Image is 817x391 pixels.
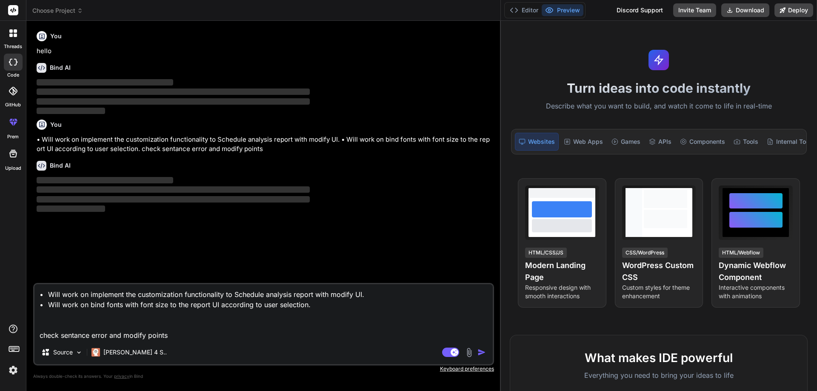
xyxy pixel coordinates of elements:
[33,372,494,380] p: Always double-check its answers. Your in Bind
[4,43,22,50] label: threads
[114,374,129,379] span: privacy
[719,283,793,300] p: Interactive components with animations
[33,365,494,372] p: Keyboard preferences
[525,283,599,300] p: Responsive design with smooth interactions
[721,3,769,17] button: Download
[515,133,559,151] div: Websites
[464,348,474,357] img: attachment
[622,260,696,283] h4: WordPress Custom CSS
[719,248,763,258] div: HTML/Webflow
[91,348,100,357] img: Claude 4 Sonnet
[506,80,812,96] h1: Turn ideas into code instantly
[524,370,794,380] p: Everything you need to bring your ideas to life
[37,46,492,56] p: hello
[525,248,567,258] div: HTML/CSS/JS
[37,196,310,203] span: ‌
[646,133,675,151] div: APIs
[37,135,492,154] p: • Will work on implement the customization functionality to Schedule analysis report with modify ...
[37,205,105,212] span: ‌
[37,177,173,183] span: ‌
[506,101,812,112] p: Describe what you want to build, and watch it come to life in real-time
[542,4,583,16] button: Preview
[5,165,21,172] label: Upload
[5,101,21,108] label: GitHub
[774,3,813,17] button: Deploy
[7,71,19,79] label: code
[50,63,71,72] h6: Bind AI
[50,32,62,40] h6: You
[622,248,668,258] div: CSS/WordPress
[525,260,599,283] h4: Modern Landing Page
[37,98,310,105] span: ‌
[673,3,716,17] button: Invite Team
[37,79,173,86] span: ‌
[50,161,71,170] h6: Bind AI
[730,133,762,151] div: Tools
[34,284,493,340] textarea: • Will work on implement the customization functionality to Schedule analysis report with modify ...
[37,108,105,114] span: ‌
[37,88,310,95] span: ‌
[719,260,793,283] h4: Dynamic Webflow Component
[506,4,542,16] button: Editor
[7,133,19,140] label: prem
[560,133,606,151] div: Web Apps
[6,363,20,377] img: settings
[53,348,73,357] p: Source
[37,186,310,193] span: ‌
[32,6,83,15] span: Choose Project
[677,133,728,151] div: Components
[524,349,794,367] h2: What makes IDE powerful
[622,283,696,300] p: Custom styles for theme enhancement
[477,348,486,357] img: icon
[75,349,83,356] img: Pick Models
[50,120,62,129] h6: You
[611,3,668,17] div: Discord Support
[608,133,644,151] div: Games
[103,348,167,357] p: [PERSON_NAME] 4 S..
